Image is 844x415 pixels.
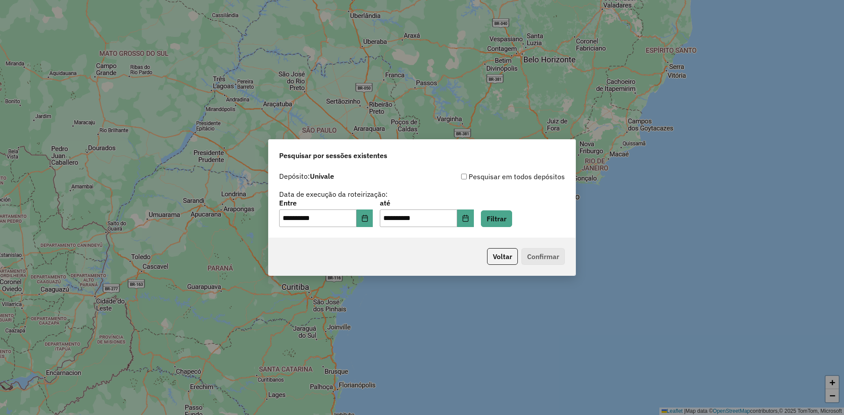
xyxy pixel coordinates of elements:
label: Data de execução da roteirização: [279,189,388,199]
button: Choose Date [357,209,373,227]
button: Filtrar [481,210,512,227]
button: Voltar [487,248,518,265]
label: Entre [279,198,373,208]
div: Pesquisar em todos depósitos [422,171,565,182]
button: Choose Date [457,209,474,227]
span: Pesquisar por sessões existentes [279,150,387,161]
strong: Univale [310,172,334,180]
label: Depósito: [279,171,334,181]
label: até [380,198,473,208]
